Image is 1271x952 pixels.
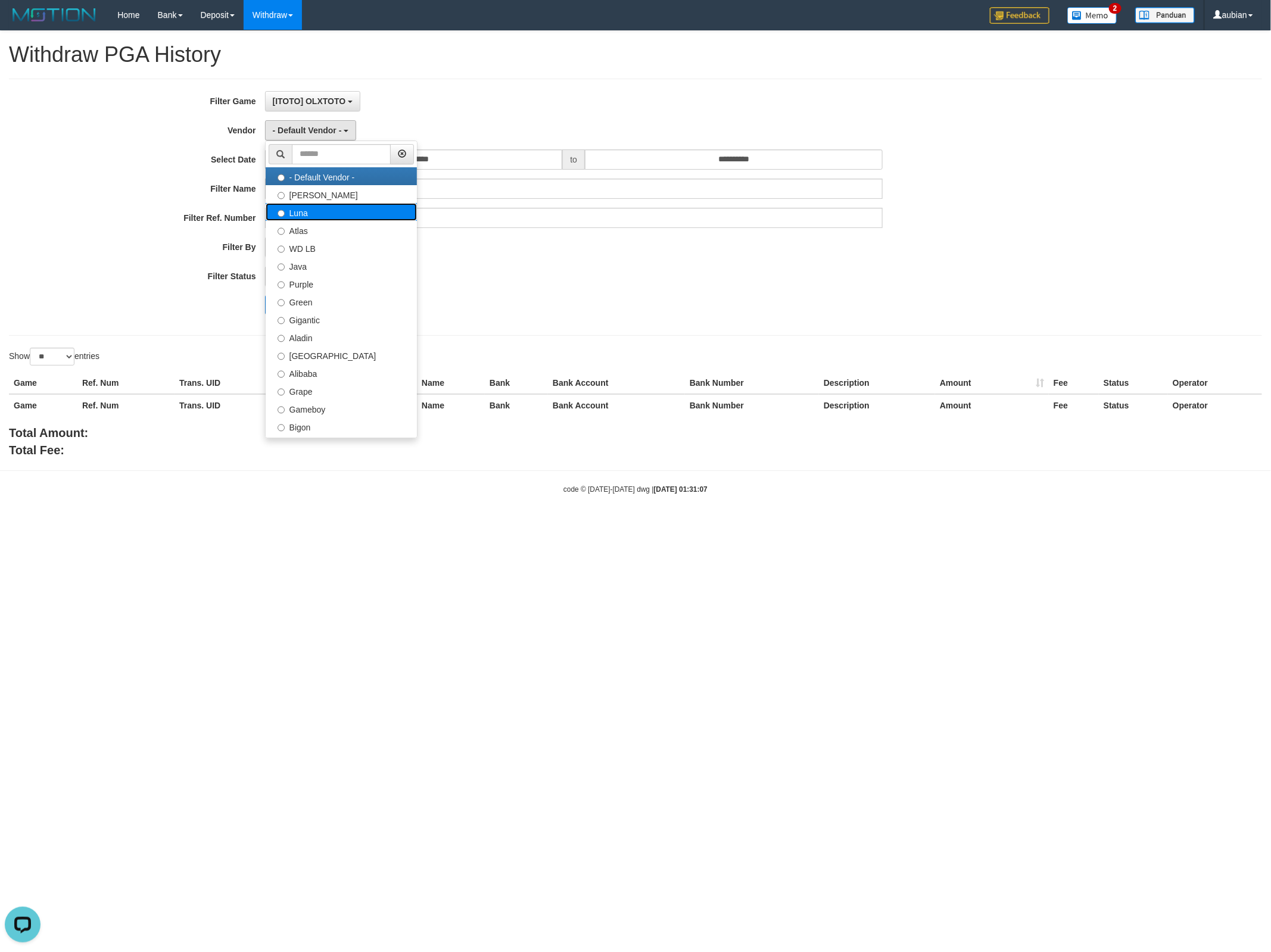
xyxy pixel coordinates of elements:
th: Trans. UID [175,394,281,416]
label: Gameboy [266,399,417,417]
label: [GEOGRAPHIC_DATA] [266,346,417,364]
input: [GEOGRAPHIC_DATA] [278,352,285,360]
input: Bigon [278,424,285,432]
input: Java [278,263,285,271]
th: Game [9,394,77,416]
th: Fee [1049,372,1099,394]
label: Java [266,257,417,274]
th: Description [819,372,935,394]
img: MOTION_logo.png [9,6,99,24]
th: Operator [1168,372,1262,394]
th: Name [417,372,485,394]
th: Fee [1049,394,1099,416]
label: Grape [266,382,417,399]
label: WD LB [266,239,417,257]
th: Description [819,394,935,416]
label: - Default Vendor - [266,167,417,185]
th: Amount [935,372,1049,394]
b: Total Amount: [9,426,88,439]
span: - Default Vendor - [273,126,342,135]
input: Alibaba [278,370,285,378]
select: Showentries [30,348,74,366]
button: Open LiveChat chat widget [5,5,41,40]
span: 2 [1109,3,1122,14]
label: Bigon [266,417,417,435]
input: WD LB [278,245,285,253]
th: Bank Account [548,394,685,416]
input: Grape [278,388,285,396]
label: Aladin [266,328,417,346]
label: Purple [266,274,417,292]
th: Name [417,394,485,416]
th: Status [1099,372,1168,394]
img: panduan.png [1135,7,1195,23]
input: Purple [278,281,285,289]
b: Total Fee: [9,444,64,457]
label: Green [266,292,417,310]
input: Luna [278,210,285,217]
th: Trans. UID [175,372,281,394]
input: Gameboy [278,406,285,414]
label: Allstar [266,435,417,453]
th: Bank Number [685,372,819,394]
th: Operator [1168,394,1262,416]
span: to [562,149,585,170]
span: [ITOTO] OLXTOTO [273,96,346,106]
h1: Withdraw PGA History [9,43,1262,67]
th: Bank [485,394,548,416]
th: Bank Account [548,372,685,394]
label: Luna [266,203,417,221]
button: - Default Vendor - [265,120,357,141]
input: Gigantic [278,317,285,324]
label: Atlas [266,221,417,239]
th: Bank Number [685,394,819,416]
th: Ref. Num [77,394,175,416]
strong: [DATE] 01:31:07 [654,485,708,494]
img: Feedback.jpg [990,7,1049,24]
th: Game [9,372,77,394]
input: Atlas [278,227,285,235]
th: Status [1099,394,1168,416]
th: Amount [935,394,1049,416]
input: Aladin [278,335,285,342]
label: Gigantic [266,310,417,328]
th: Bank [485,372,548,394]
th: Ref. Num [77,372,175,394]
input: [PERSON_NAME] [278,192,285,199]
label: Show entries [9,348,99,366]
input: Green [278,299,285,307]
input: - Default Vendor - [278,174,285,182]
img: Button%20Memo.svg [1067,7,1117,24]
label: [PERSON_NAME] [266,185,417,203]
label: Alibaba [266,364,417,382]
button: [ITOTO] OLXTOTO [265,91,361,111]
small: code © [DATE]-[DATE] dwg | [563,485,708,494]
